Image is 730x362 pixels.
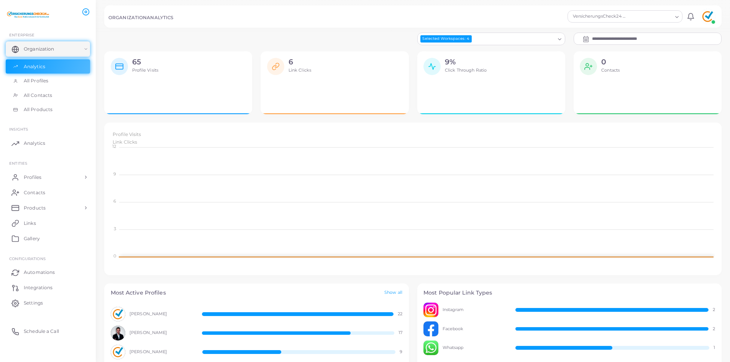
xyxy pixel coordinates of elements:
[24,269,55,276] span: Automations
[111,326,126,341] img: avatar
[24,220,36,227] span: Links
[6,231,90,246] a: Gallery
[24,300,43,306] span: Settings
[132,67,159,73] span: Profile Visits
[113,171,116,177] tspan: 9
[423,321,438,336] img: avatar
[24,77,48,84] span: All Profiles
[9,161,27,165] span: ENTITIES
[572,13,627,20] span: VersicherungsCheck24 AG
[113,254,116,259] tspan: 0
[445,58,487,67] h2: 9%
[130,311,194,317] span: [PERSON_NAME]
[445,67,487,73] span: Click Through Ratio
[384,290,402,296] a: Show all
[112,144,116,149] tspan: 12
[398,311,402,317] span: 22
[714,345,715,351] span: 1
[6,59,90,74] a: Analytics
[132,58,159,67] h2: 65
[6,88,90,103] a: All Contacts
[6,185,90,200] a: Contacts
[6,295,90,311] a: Settings
[111,307,126,322] img: avatar
[24,92,52,99] span: All Contacts
[7,7,49,21] img: logo
[713,326,715,332] span: 2
[24,63,45,70] span: Analytics
[472,35,555,43] input: Search for option
[113,199,116,204] tspan: 6
[9,33,34,37] span: Enterprise
[6,215,90,231] a: Links
[6,265,90,280] a: Automations
[6,280,90,295] a: Integrations
[111,345,126,360] img: avatar
[6,102,90,117] a: All Products
[6,74,90,88] a: All Profiles
[24,205,46,211] span: Products
[130,349,194,355] span: [PERSON_NAME]
[113,139,137,145] span: Link Clicks
[628,12,672,21] input: Search for option
[601,58,620,67] h2: 0
[24,189,45,196] span: Contacts
[24,174,41,181] span: Profiles
[698,9,717,24] a: avatar
[423,303,438,318] img: avatar
[6,169,90,185] a: Profiles
[24,140,45,147] span: Analytics
[130,330,194,336] span: [PERSON_NAME]
[568,10,682,23] div: Search for option
[289,67,311,73] span: Link Clicks
[113,226,116,231] tspan: 3
[9,127,28,131] span: INSIGHTS
[289,58,311,67] h2: 6
[420,35,472,43] div: Selected Workspaces: 4
[108,15,173,20] h5: ORGANIZATIONANALYTICS
[24,328,59,335] span: Schedule a Call
[24,235,40,242] span: Gallery
[700,9,715,24] img: avatar
[400,349,402,355] span: 9
[423,290,715,296] h4: Most Popular Link Types
[417,33,565,45] div: Search for option
[6,324,90,339] a: Schedule a Call
[9,256,46,261] span: Configurations
[6,41,90,57] a: Organization
[443,307,507,313] span: Instagram
[601,67,620,73] span: Contacts
[423,341,438,355] img: avatar
[24,106,52,113] span: All Products
[443,326,507,332] span: Facebook
[113,131,141,137] span: Profile Visits
[111,290,166,296] h4: Most Active Profiles
[713,307,715,313] span: 2
[24,46,54,52] span: Organization
[399,330,402,336] span: 17
[6,136,90,151] a: Analytics
[24,284,52,291] span: Integrations
[6,200,90,215] a: Products
[443,345,507,351] span: Whatsapp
